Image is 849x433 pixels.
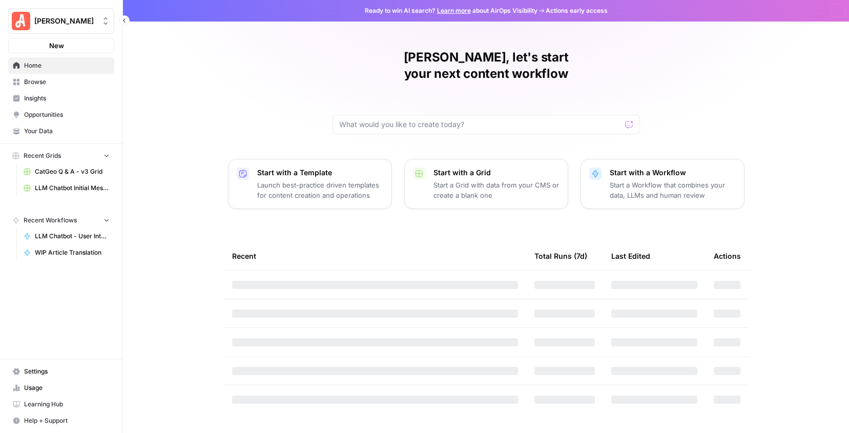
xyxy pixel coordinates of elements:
span: Home [24,61,110,70]
span: Ready to win AI search? about AirOps Visibility [365,6,537,15]
p: Start with a Grid [433,168,560,178]
span: Actions early access [546,6,608,15]
button: Recent Workflows [8,213,114,228]
span: Browse [24,77,110,87]
a: WIP Article Translation [19,244,114,261]
a: LLM Chatbot - User Intent Tagging [19,228,114,244]
span: Recent Grids [24,151,61,160]
span: Recent Workflows [24,216,77,225]
p: Start a Workflow that combines your data, LLMs and human review [610,180,736,200]
button: Help + Support [8,413,114,429]
a: Settings [8,363,114,380]
span: Settings [24,367,110,376]
span: Insights [24,94,110,103]
button: Start with a GridStart a Grid with data from your CMS or create a blank one [404,159,568,209]
div: Total Runs (7d) [534,242,587,270]
span: LLM Chatbot - User Intent Tagging [35,232,110,241]
p: Launch best-practice driven templates for content creation and operations [257,180,383,200]
div: Recent [232,242,518,270]
img: Angi Logo [12,12,30,30]
a: Usage [8,380,114,396]
span: Learning Hub [24,400,110,409]
div: Actions [714,242,741,270]
span: New [49,40,64,51]
h1: [PERSON_NAME], let's start your next content workflow [333,49,640,82]
span: [PERSON_NAME] [34,16,96,26]
p: Start with a Template [257,168,383,178]
span: Usage [24,383,110,393]
a: Home [8,57,114,74]
div: Last Edited [611,242,650,270]
input: What would you like to create today? [339,119,621,130]
a: Opportunities [8,107,114,123]
button: Workspace: Angi [8,8,114,34]
span: CatGeo Q & A - v3 Grid [35,167,110,176]
a: CatGeo Q & A - v3 Grid [19,163,114,180]
a: Browse [8,74,114,90]
span: Your Data [24,127,110,136]
a: Learn more [437,7,471,14]
button: New [8,38,114,53]
button: Start with a WorkflowStart a Workflow that combines your data, LLMs and human review [581,159,744,209]
span: Opportunities [24,110,110,119]
p: Start with a Workflow [610,168,736,178]
span: WIP Article Translation [35,248,110,257]
button: Start with a TemplateLaunch best-practice driven templates for content creation and operations [228,159,392,209]
p: Start a Grid with data from your CMS or create a blank one [433,180,560,200]
button: Recent Grids [8,148,114,163]
a: LLM Chatbot Initial Message Intent [19,180,114,196]
a: Your Data [8,123,114,139]
span: LLM Chatbot Initial Message Intent [35,183,110,193]
a: Learning Hub [8,396,114,413]
span: Help + Support [24,416,110,425]
a: Insights [8,90,114,107]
